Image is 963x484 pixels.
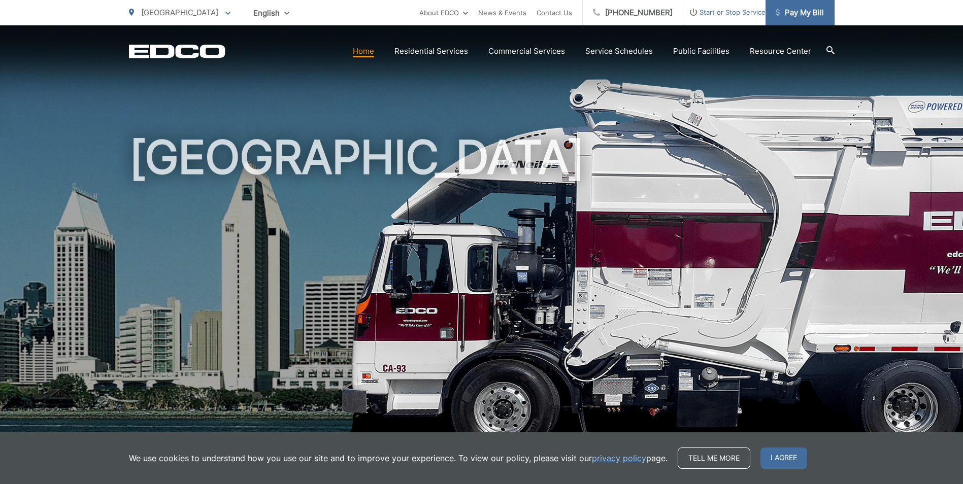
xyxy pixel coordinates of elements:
h1: [GEOGRAPHIC_DATA] [129,132,835,453]
a: Resource Center [750,45,811,57]
a: About EDCO [419,7,468,19]
a: Service Schedules [585,45,653,57]
p: We use cookies to understand how you use our site and to improve your experience. To view our pol... [129,452,668,464]
a: Tell me more [678,447,750,469]
a: Commercial Services [488,45,565,57]
span: [GEOGRAPHIC_DATA] [141,8,218,17]
a: Contact Us [537,7,572,19]
a: Public Facilities [673,45,729,57]
a: privacy policy [592,452,646,464]
a: EDCD logo. Return to the homepage. [129,44,225,58]
span: English [246,4,297,22]
span: Pay My Bill [776,7,824,19]
a: Residential Services [394,45,468,57]
a: News & Events [478,7,526,19]
a: Home [353,45,374,57]
span: I agree [760,447,807,469]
